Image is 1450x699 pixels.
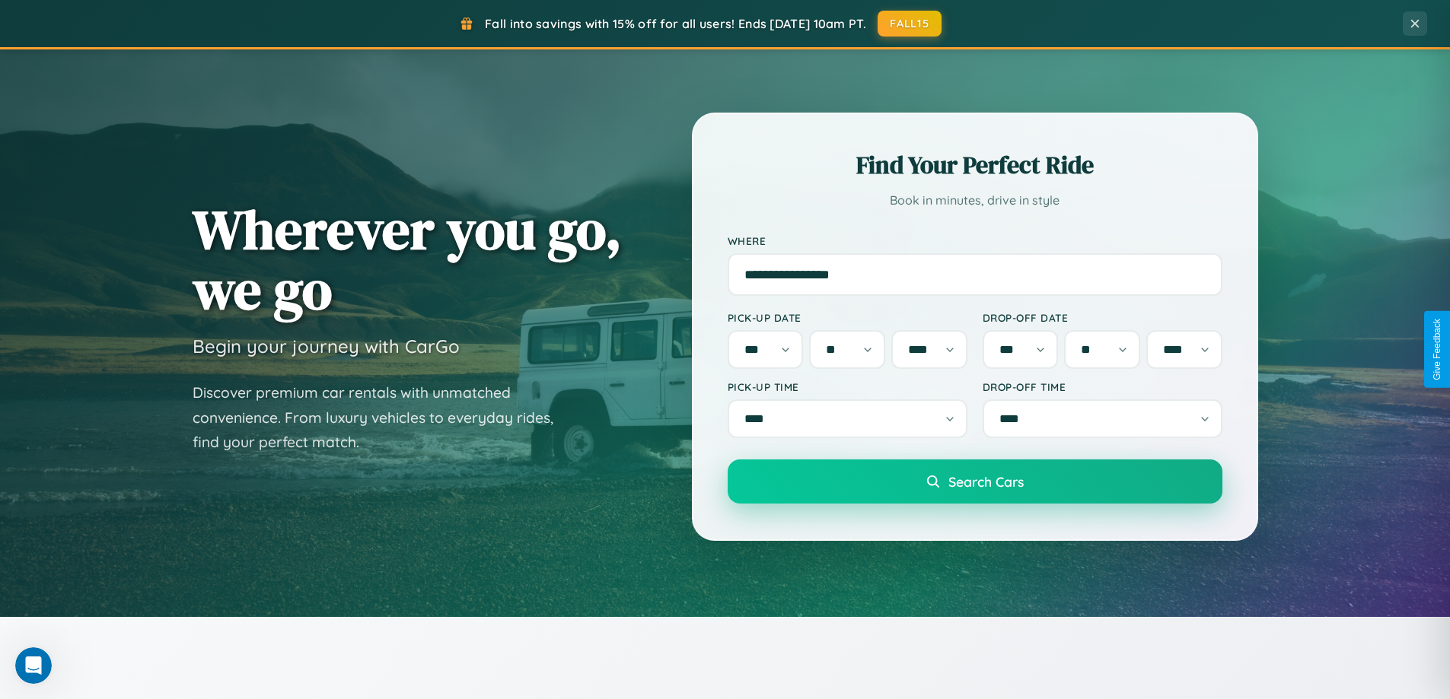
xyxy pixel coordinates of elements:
h2: Find Your Perfect Ride [728,148,1222,182]
span: Search Cars [948,473,1024,490]
label: Drop-off Time [983,380,1222,393]
p: Book in minutes, drive in style [728,189,1222,211]
button: FALL15 [878,11,942,37]
h3: Begin your journey with CarGo [193,335,460,357]
button: Search Cars [728,459,1222,504]
span: Fall into savings with 15% off for all users! Ends [DATE] 10am PT. [485,16,866,31]
iframe: Intercom live chat [15,647,52,684]
label: Pick-up Time [728,380,967,393]
h1: Wherever you go, we go [193,199,622,319]
div: Give Feedback [1432,319,1442,380]
p: Discover premium car rentals with unmatched convenience. From luxury vehicles to everyday rides, ... [193,380,573,455]
label: Pick-up Date [728,311,967,324]
label: Drop-off Date [983,311,1222,324]
label: Where [728,234,1222,247]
